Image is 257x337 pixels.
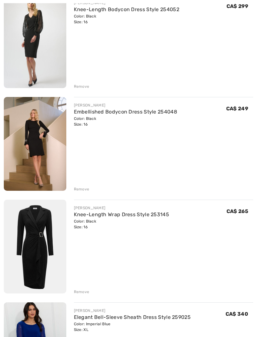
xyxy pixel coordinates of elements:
div: Remove [74,289,89,295]
span: CA$ 249 [226,106,248,112]
img: Knee-Length Wrap Dress Style 253145 [4,200,66,293]
div: [PERSON_NAME] [74,102,177,108]
img: Embellished Bodycon Dress Style 254048 [4,97,66,191]
div: Color: Black Size: 16 [74,116,177,127]
a: Knee-Length Bodycon Dress Style 254052 [74,6,179,12]
div: [PERSON_NAME] [74,308,191,313]
div: Color: Imperial Blue Size: XL [74,321,191,333]
span: CA$ 265 [227,208,248,214]
a: Elegant Bell-Sleeve Sheath Dress Style 259025 [74,314,191,320]
a: Embellished Bodycon Dress Style 254048 [74,109,177,115]
div: [PERSON_NAME] [74,205,169,211]
span: CA$ 299 [227,3,248,9]
div: Color: Black Size: 16 [74,13,179,25]
div: Color: Black Size: 16 [74,218,169,230]
a: Knee-Length Wrap Dress Style 253145 [74,211,169,217]
div: Remove [74,186,89,192]
span: CA$ 340 [226,311,248,317]
div: Remove [74,84,89,89]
